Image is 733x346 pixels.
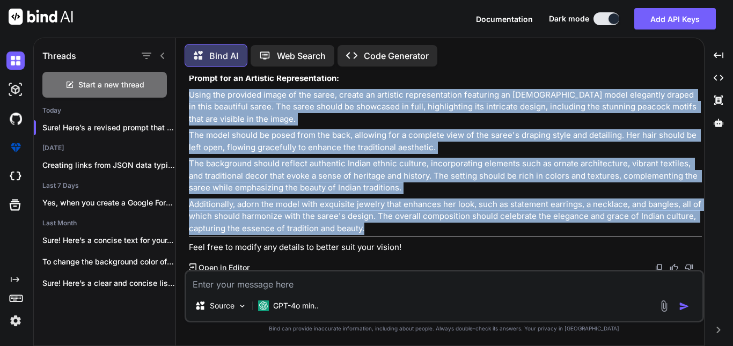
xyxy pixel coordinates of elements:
[6,109,25,128] img: githubDark
[9,9,73,25] img: Bind AI
[670,263,678,272] img: like
[34,219,175,227] h2: Last Month
[364,49,429,62] p: Code Generator
[476,14,533,24] span: Documentation
[238,301,247,311] img: Pick Models
[34,181,175,190] h2: Last 7 Days
[189,129,702,153] p: The model should be posed from the back, allowing for a complete view of the saree's draping styl...
[258,300,269,311] img: GPT-4o mini
[189,158,702,194] p: The background should reflect authentic Indian ethnic culture, incorporating elements such as orn...
[549,13,589,24] span: Dark mode
[189,89,702,126] p: Using the provided image of the saree, create an artistic representation featuring an [DEMOGRAPHI...
[210,300,234,311] p: Source
[634,8,716,30] button: Add API Keys
[277,49,326,62] p: Web Search
[185,325,704,333] p: Bind can provide inaccurate information, including about people. Always double-check its answers....
[655,263,663,272] img: copy
[209,49,238,62] p: Bind AI
[78,79,144,90] span: Start a new thread
[42,256,175,267] p: To change the background color of the...
[189,73,339,83] strong: Prompt for an Artistic Representation:
[42,197,175,208] p: Yes, when you create a Google Form,...
[6,80,25,99] img: darkAi-studio
[6,51,25,70] img: darkChat
[658,300,670,312] img: attachment
[6,167,25,186] img: cloudideIcon
[42,235,175,246] p: Sure! Here’s a concise text for your...
[199,262,250,273] p: Open in Editor
[42,278,175,289] p: Sure! Here’s a clear and concise list...
[34,106,175,115] h2: Today
[685,263,693,272] img: dislike
[42,160,175,171] p: Creating links from JSON data typically involves...
[273,300,319,311] p: GPT-4o min..
[42,49,76,62] h1: Threads
[34,144,175,152] h2: [DATE]
[6,312,25,330] img: settings
[476,13,533,25] button: Documentation
[6,138,25,157] img: premium
[679,301,690,312] img: icon
[42,122,175,133] p: Sure! Here’s a revised prompt that indic...
[189,241,702,254] p: Feel free to modify any details to better suit your vision!
[189,198,702,235] p: Additionally, adorn the model with exquisite jewelry that enhances her look, such as statement ea...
